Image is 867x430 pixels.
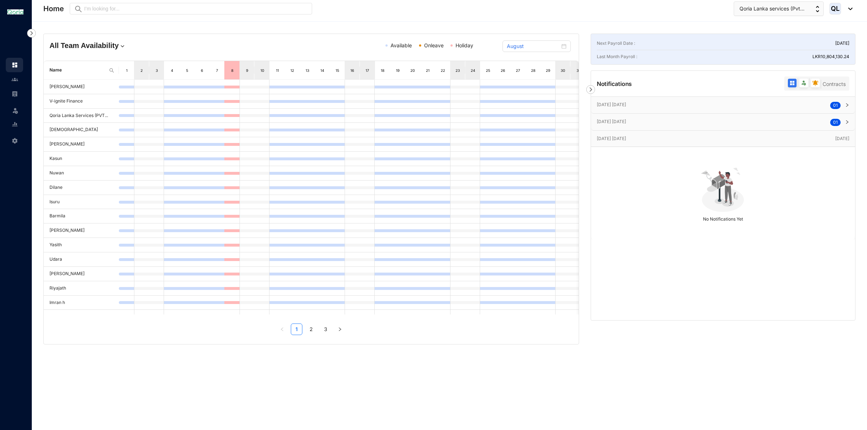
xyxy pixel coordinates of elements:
div: 11 [274,67,280,74]
div: 24 [470,67,476,74]
input: Select month [507,42,560,50]
p: LKR 10,804,130.24 [812,53,849,60]
div: 19 [395,67,401,74]
div: 12 [289,67,295,74]
div: 28 [530,67,536,74]
td: [DEMOGRAPHIC_DATA] [44,123,119,137]
div: 20 [410,67,415,74]
img: dropdown.780994ddfa97fca24b89f58b1de131fa.svg [119,43,126,50]
span: Contracts [823,81,846,87]
td: Imran h [44,296,119,310]
div: 23 [455,67,461,74]
td: [PERSON_NAME] [44,80,119,94]
span: 1 [836,120,838,125]
div: 3 [154,67,160,74]
span: QL [831,5,840,12]
li: Home [6,58,23,72]
span: 0 [833,103,836,108]
div: 31 [575,67,581,74]
div: 9 [244,67,250,74]
div: [DATE] [DATE][DATE] [591,131,855,147]
div: 22 [440,67,446,74]
button: left [276,323,288,335]
td: Tharuka [44,310,119,324]
input: I’m looking for... [84,5,308,13]
sup: 01 [830,119,841,126]
div: 6 [199,67,205,74]
div: [DATE] [DATE]01 [591,114,855,130]
p: [DATE] [DATE] [597,135,835,142]
td: Isuru [44,195,119,209]
td: V-ignite Finance [44,94,119,109]
div: 29 [545,67,551,74]
img: payroll-unselected.b590312f920e76f0c668.svg [12,91,18,97]
img: people-unselected.118708e94b43a90eceab.svg [12,76,18,83]
img: filter-leave.335d97c0ea4a0c612d9facb82607b77b.svg [801,80,807,86]
li: Next Page [334,323,346,335]
p: [DATE] [DATE] [597,118,830,125]
td: [PERSON_NAME] [44,223,119,238]
td: Udara [44,252,119,267]
p: Next Payroll Date : [597,40,635,47]
p: [DATE] [835,135,849,142]
div: 1 [124,67,130,74]
img: search.8ce656024d3affaeffe32e5b30621cb7.svg [109,68,115,73]
span: Name [49,67,106,74]
img: up-down-arrow.74152d26bf9780fbf563ca9c90304185.svg [816,6,819,12]
span: left [280,327,284,331]
p: Home [43,4,64,14]
button: Qoria Lanka services (Pvt... [734,1,824,16]
img: report-unselected.e6a6b4230fc7da01f883.svg [12,121,18,127]
img: settings-unselected.1febfda315e6e19643a1.svg [12,138,18,144]
td: [PERSON_NAME] [44,137,119,152]
li: 2 [305,323,317,335]
img: dropdown-black.8e83cc76930a90b1a4fdb6d089b7bf3a.svg [845,8,853,10]
li: Previous Page [276,323,288,335]
img: home.c6720e0a13eba0172344.svg [12,62,18,68]
span: 1 [836,103,838,108]
a: 3 [320,324,331,335]
p: [DATE] [DATE] [597,101,830,108]
span: right [845,103,849,107]
li: Reports [6,117,23,131]
img: no-notification-yet.99f61bb71409b19b567a5111f7a484a1.svg [698,164,748,213]
div: 15 [335,67,340,74]
div: [DATE] [DATE]01 [591,97,855,113]
span: Available [391,42,412,48]
img: logo [7,9,23,14]
img: leave-unselected.2934df6273408c3f84d9.svg [12,107,19,114]
div: 10 [259,67,265,74]
img: filter-all-active.b2ddab8b6ac4e993c5f19a95c6f397f4.svg [789,80,795,86]
p: Last Month Payroll : [597,53,637,60]
span: Onleave [424,42,444,48]
div: 21 [425,67,431,74]
td: Kasun [44,152,119,166]
div: 2 [139,67,144,74]
span: right [338,327,342,331]
div: 7 [214,67,220,74]
td: Barmila [44,209,119,223]
img: nav-icon-right.af6afadce00d159da59955279c43614e.svg [27,29,36,38]
div: 27 [515,67,521,74]
div: 26 [500,67,506,74]
td: [PERSON_NAME] [44,267,119,281]
a: 2 [306,324,316,335]
span: Qoria Lanka services (Pvt... [739,5,805,13]
p: Notifications [597,79,632,88]
span: right [845,120,849,124]
button: right [334,323,346,335]
span: Holiday [456,42,473,48]
div: 16 [349,67,355,74]
div: 25 [485,67,491,74]
p: No Notifications Yet [597,213,849,223]
td: Nuwan [44,166,119,181]
img: filter-reminder.7bd594460dfc183a5d70274ebda095bc.svg [812,80,818,86]
td: Yasith [44,238,119,252]
a: 1 [291,324,302,335]
td: Qoria Lanka Services (PVT... [44,109,119,123]
sup: 01 [830,102,841,109]
li: Payroll [6,87,23,101]
li: Contacts [6,72,23,87]
div: 5 [184,67,190,74]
